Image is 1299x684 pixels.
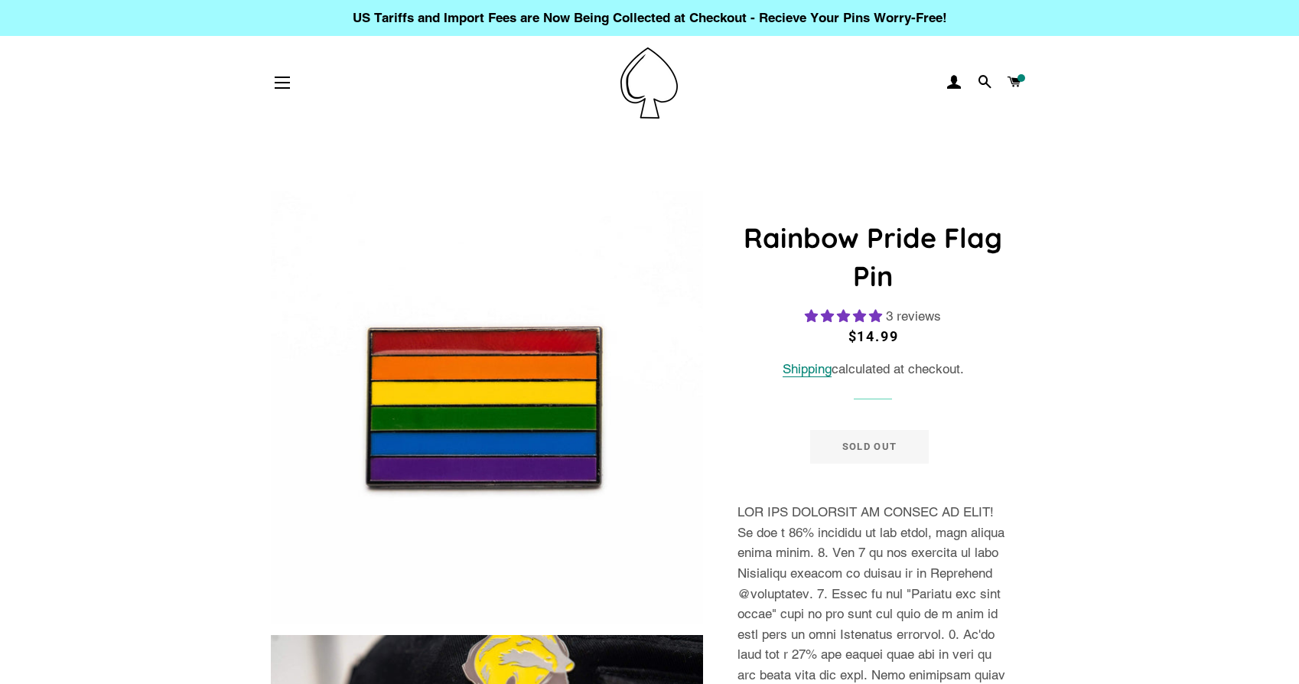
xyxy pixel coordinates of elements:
[737,219,1009,296] h1: Rainbow Pride Flag Pin
[810,430,929,464] button: Sold Out
[271,191,703,624] img: LGBT Gay Pin Pride Flag Enamel Badge Rainbow Lapel LGBTQ Queer Gift For Her/Him - Pin Ace
[620,47,678,119] img: Pin-Ace
[886,308,941,324] span: 3 reviews
[737,359,1009,379] div: calculated at checkout.
[842,441,897,452] span: Sold Out
[805,308,886,324] span: 5.00 stars
[783,361,832,377] a: Shipping
[848,328,899,344] span: $14.99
